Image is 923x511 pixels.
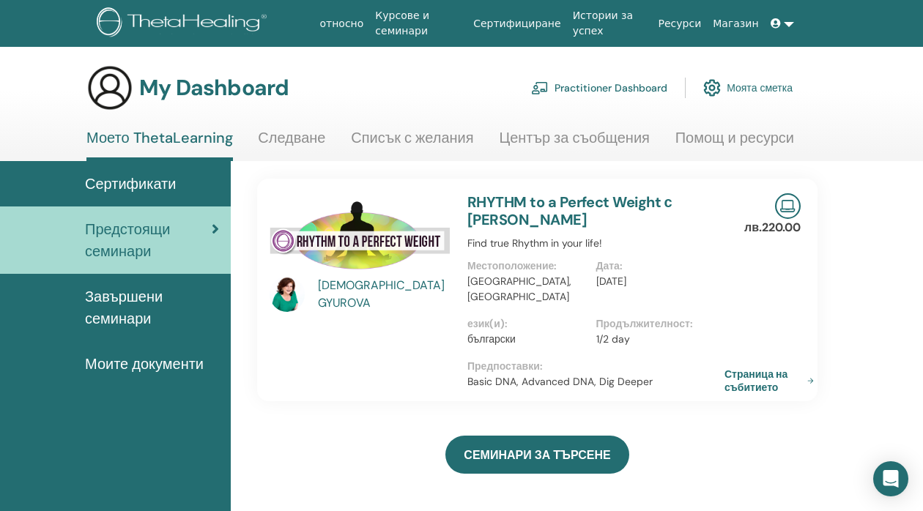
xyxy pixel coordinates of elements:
[724,368,820,394] a: Страница на събитието
[351,129,473,157] a: Списък с желания
[775,193,801,219] img: Live Online Seminar
[596,258,716,274] p: Дата :
[258,129,325,157] a: Следване
[467,374,724,389] p: Basic DNA, Advanced DNA, Dig Deeper
[703,72,793,104] a: Моята сметка
[596,332,716,347] p: 1/2 day
[318,277,453,312] a: [DEMOGRAPHIC_DATA] GYUROVA
[531,72,667,104] a: Practitioner Dashboard
[703,75,721,100] img: cog.svg
[744,219,801,236] p: лв.220.00
[467,274,587,305] p: [GEOGRAPHIC_DATA], [GEOGRAPHIC_DATA]
[467,258,587,274] p: Местоположение :
[707,10,764,37] a: Магазин
[596,274,716,289] p: [DATE]
[567,2,653,45] a: Истории за успех
[86,129,233,161] a: Моето ThetaLearning
[85,286,219,329] span: Завършени семинари
[97,7,272,40] img: logo.png
[445,436,629,474] a: СЕМИНАРИ ЗА ТЪРСЕНЕ
[86,64,133,111] img: generic-user-icon.jpg
[467,236,724,251] p: Find true Rhythm in your life!
[467,316,587,332] p: език(и) :
[369,2,467,45] a: Курсове и семинари
[531,81,549,94] img: chalkboard-teacher.svg
[85,353,204,375] span: Моите документи
[270,277,305,312] img: default.jpg
[873,461,908,496] div: Open Intercom Messenger
[85,218,212,262] span: Предстоящи семинари
[499,129,650,157] a: Център за съобщения
[653,10,708,37] a: Ресурси
[139,75,289,101] h3: My Dashboard
[675,129,794,157] a: Помощ и ресурси
[467,359,724,374] p: Предпоставки :
[467,332,587,347] p: български
[85,173,176,195] span: Сертификати
[270,193,450,281] img: RHYTHM to a Perfect Weight
[467,193,672,229] a: RHYTHM to a Perfect Weight с [PERSON_NAME]
[467,10,566,37] a: Сертифициране
[314,10,369,37] a: относно
[596,316,716,332] p: Продължителност :
[464,447,610,463] span: СЕМИНАРИ ЗА ТЪРСЕНЕ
